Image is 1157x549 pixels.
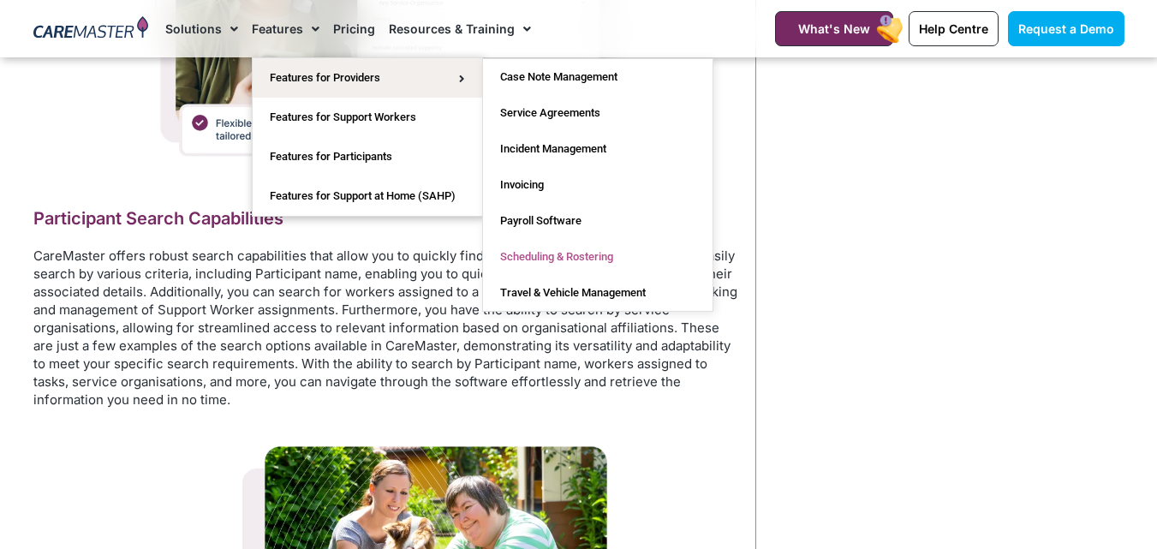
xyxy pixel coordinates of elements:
img: CareMaster Logo [33,16,149,42]
a: Features for Support Workers [253,98,482,137]
a: Case Note Management [483,59,713,95]
a: Payroll Software [483,203,713,239]
h2: Participant Search Capabilities [33,207,738,230]
ul: Features for Providers [482,58,713,312]
ul: Features [252,57,483,217]
a: Features for Support at Home (SAHP) [253,176,482,216]
a: Travel & Vehicle Management [483,275,713,311]
a: Features for Providers [253,58,482,98]
a: Scheduling & Rostering [483,239,713,275]
p: CareMaster offers robust search capabilities that allow you to quickly find the information you n... [33,247,738,409]
a: Features for Participants [253,137,482,176]
span: Help Centre [919,21,988,36]
a: What's New [775,11,893,46]
a: Invoicing [483,167,713,203]
span: Request a Demo [1018,21,1114,36]
a: Help Centre [909,11,999,46]
span: What's New [798,21,870,36]
a: Service Agreements [483,95,713,131]
a: Request a Demo [1008,11,1124,46]
a: Incident Management [483,131,713,167]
